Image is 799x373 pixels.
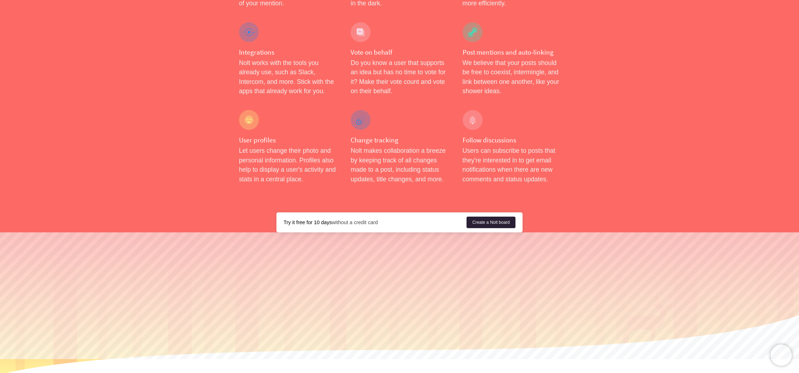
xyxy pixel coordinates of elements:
p: Nolt works with the tools you already use, such as Slack, Intercom, and more. Stick with the apps... [239,58,336,96]
h4: Change tracking [351,136,448,145]
a: Create a Nolt board [467,217,515,228]
h4: Post mentions and auto-linking [463,48,560,57]
p: We believe that your posts should be free to coexist, intermingle, and link between one another, ... [463,58,560,96]
div: without a credit card [284,219,467,226]
p: Let users change their photo and personal information. Profiles also help to display a user's act... [239,146,336,184]
p: Nolt makes collaboration a breeze by keeping track of all changes made to a post, including statu... [351,146,448,184]
h4: Vote on behalf [351,48,448,57]
p: Users can subscribe to posts that they're interested in to get email notifications when there are... [463,146,560,184]
h4: User profiles [239,136,336,145]
iframe: Chatra live chat [770,344,792,366]
h4: Follow discussions [463,136,560,145]
p: Do you know a user that supports an idea but has no time to vote for it? Make their vote count an... [351,58,448,96]
h4: Integrations [239,48,336,57]
strong: Try it free for 10 days [284,220,332,225]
